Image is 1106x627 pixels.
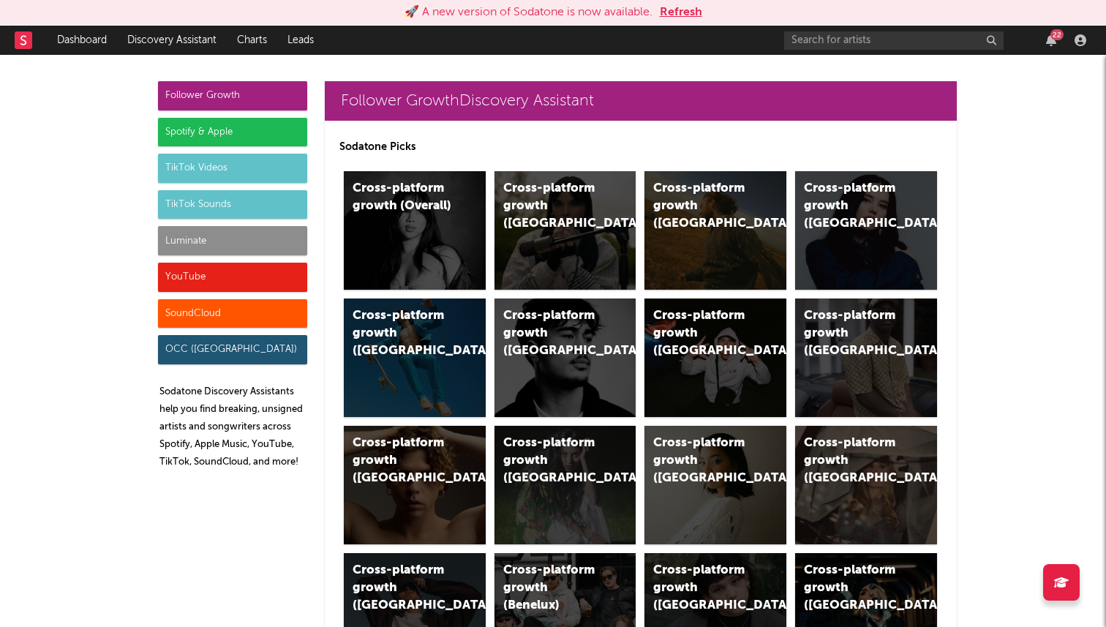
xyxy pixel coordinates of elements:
[158,190,307,219] div: TikTok Sounds
[353,435,452,487] div: Cross-platform growth ([GEOGRAPHIC_DATA])
[660,4,702,21] button: Refresh
[344,426,486,544] a: Cross-platform growth ([GEOGRAPHIC_DATA])
[644,171,786,290] a: Cross-platform growth ([GEOGRAPHIC_DATA])
[503,180,603,233] div: Cross-platform growth ([GEOGRAPHIC_DATA])
[494,171,636,290] a: Cross-platform growth ([GEOGRAPHIC_DATA])
[503,562,603,615] div: Cross-platform growth (Benelux)
[494,299,636,417] a: Cross-platform growth ([GEOGRAPHIC_DATA])
[644,426,786,544] a: Cross-platform growth ([GEOGRAPHIC_DATA])
[344,171,486,290] a: Cross-platform growth (Overall)
[353,307,452,360] div: Cross-platform growth ([GEOGRAPHIC_DATA])
[277,26,324,55] a: Leads
[158,118,307,147] div: Spotify & Apple
[494,426,636,544] a: Cross-platform growth ([GEOGRAPHIC_DATA])
[339,138,942,156] p: Sodatone Picks
[503,307,603,360] div: Cross-platform growth ([GEOGRAPHIC_DATA])
[353,562,452,615] div: Cross-platform growth ([GEOGRAPHIC_DATA])
[784,31,1004,50] input: Search for artists
[158,226,307,255] div: Luminate
[653,180,753,233] div: Cross-platform growth ([GEOGRAPHIC_DATA])
[344,299,486,417] a: Cross-platform growth ([GEOGRAPHIC_DATA])
[227,26,277,55] a: Charts
[804,562,903,615] div: Cross-platform growth ([GEOGRAPHIC_DATA])
[117,26,227,55] a: Discovery Assistant
[47,26,117,55] a: Dashboard
[158,335,307,364] div: OCC ([GEOGRAPHIC_DATA])
[158,263,307,292] div: YouTube
[804,435,903,487] div: Cross-platform growth ([GEOGRAPHIC_DATA])
[653,562,753,615] div: Cross-platform growth ([GEOGRAPHIC_DATA])
[158,154,307,183] div: TikTok Videos
[158,299,307,328] div: SoundCloud
[653,435,753,487] div: Cross-platform growth ([GEOGRAPHIC_DATA])
[1046,34,1056,46] button: 22
[795,299,937,417] a: Cross-platform growth ([GEOGRAPHIC_DATA])
[405,4,652,21] div: 🚀 A new version of Sodatone is now available.
[795,426,937,544] a: Cross-platform growth ([GEOGRAPHIC_DATA])
[1050,29,1064,40] div: 22
[653,307,753,360] div: Cross-platform growth ([GEOGRAPHIC_DATA]/GSA)
[353,180,452,215] div: Cross-platform growth (Overall)
[804,307,903,360] div: Cross-platform growth ([GEOGRAPHIC_DATA])
[644,299,786,417] a: Cross-platform growth ([GEOGRAPHIC_DATA]/GSA)
[503,435,603,487] div: Cross-platform growth ([GEOGRAPHIC_DATA])
[325,81,957,121] a: Follower GrowthDiscovery Assistant
[158,81,307,110] div: Follower Growth
[159,383,307,471] p: Sodatone Discovery Assistants help you find breaking, unsigned artists and songwriters across Spo...
[795,171,937,290] a: Cross-platform growth ([GEOGRAPHIC_DATA])
[804,180,903,233] div: Cross-platform growth ([GEOGRAPHIC_DATA])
